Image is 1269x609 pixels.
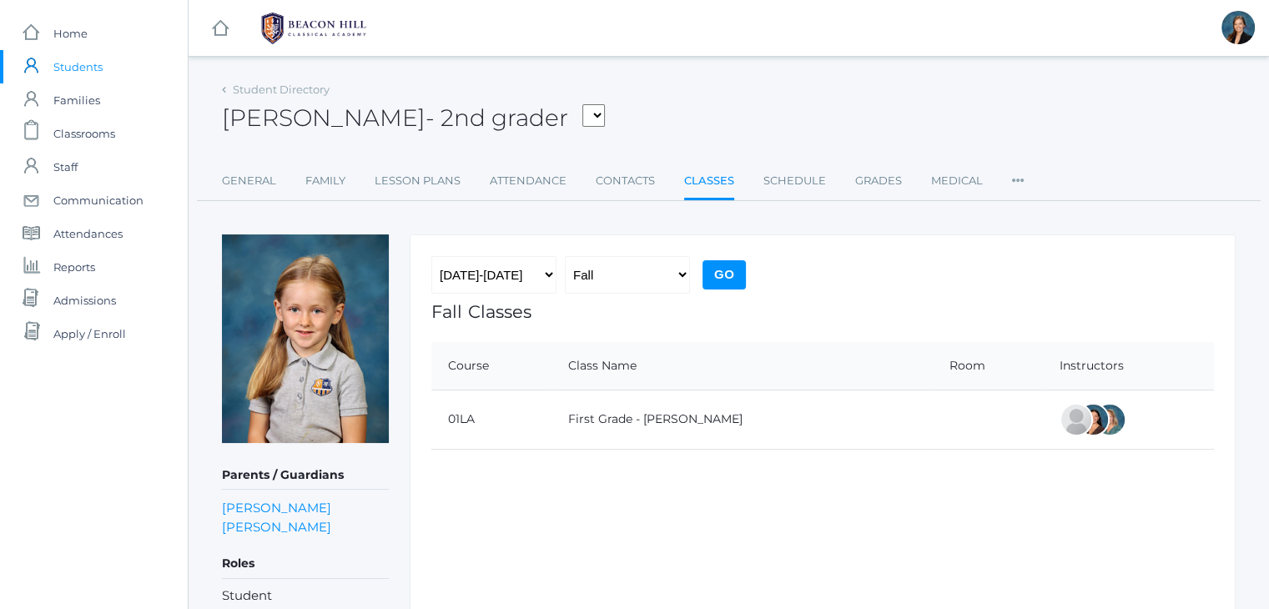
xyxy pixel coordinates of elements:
a: Student Directory [233,83,330,96]
a: [PERSON_NAME] [222,498,331,517]
a: [PERSON_NAME] [222,517,331,536]
span: Classrooms [53,117,115,150]
td: 01LA [431,390,551,449]
span: Attendances [53,217,123,250]
li: Student [222,586,389,606]
span: Apply / Enroll [53,317,126,350]
img: Monique Little [222,234,389,443]
span: Home [53,17,88,50]
th: Class Name [551,342,932,390]
span: Admissions [53,284,116,317]
a: Grades [855,164,902,198]
div: Allison Smith [1221,11,1255,44]
a: Classes [684,164,734,200]
img: 1_BHCALogos-05.png [251,8,376,49]
h1: Fall Classes [431,302,1214,321]
span: Reports [53,250,95,284]
th: Course [431,342,551,390]
a: First Grade - [PERSON_NAME] [568,411,743,426]
a: General [222,164,276,198]
span: - 2nd grader [426,103,568,132]
a: Contacts [596,164,655,198]
a: Lesson Plans [375,164,461,198]
span: Staff [53,150,78,184]
div: Maureen Doyle [1093,403,1126,436]
a: Family [305,164,345,198]
h5: Roles [222,550,389,578]
th: Room [933,342,1044,390]
div: Jordyn Dewey [1060,403,1093,436]
div: Madison Pinherio [1076,403,1110,436]
th: Instructors [1043,342,1214,390]
h2: [PERSON_NAME] [222,105,605,131]
a: Medical [931,164,983,198]
a: Attendance [490,164,567,198]
h5: Parents / Guardians [222,461,389,490]
span: Students [53,50,103,83]
span: Families [53,83,100,117]
span: Communication [53,184,144,217]
a: Schedule [763,164,826,198]
input: Go [702,260,746,289]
